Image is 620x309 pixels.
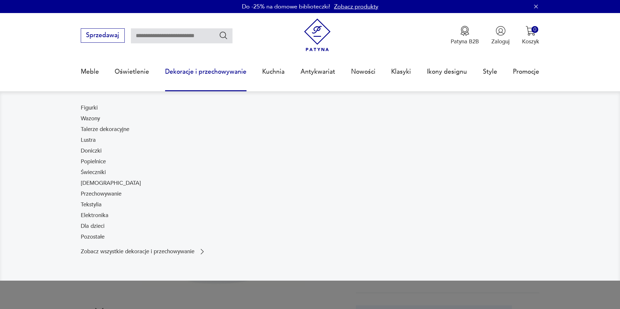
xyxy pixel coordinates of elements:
a: Tekstylia [81,201,102,209]
a: Pozostałe [81,233,105,241]
a: Nowości [351,57,375,87]
a: Świeczniki [81,169,106,176]
a: Dla dzieci [81,222,105,230]
button: Patyna B2B [451,26,479,45]
a: Klasyki [391,57,411,87]
button: Sprzedawaj [81,28,125,43]
a: [DEMOGRAPHIC_DATA] [81,179,141,187]
a: Zobacz wszystkie dekoracje i przechowywanie [81,248,206,256]
img: Ikonka użytkownika [496,26,506,36]
a: Elektronika [81,212,108,219]
a: Kuchnia [262,57,285,87]
p: Do -25% na domowe biblioteczki! [242,3,330,11]
a: Style [483,57,497,87]
a: Ikona medaluPatyna B2B [451,26,479,45]
a: Doniczki [81,147,102,155]
p: Zobacz wszystkie dekoracje i przechowywanie [81,249,194,254]
img: Ikona koszyka [526,26,536,36]
p: Zaloguj [491,38,510,45]
img: Patyna - sklep z meblami i dekoracjami vintage [301,19,334,51]
img: cfa44e985ea346226f89ee8969f25989.jpg [314,104,539,256]
a: Sprzedawaj [81,33,125,38]
a: Popielnice [81,158,106,166]
a: Ikony designu [427,57,467,87]
a: Antykwariat [301,57,335,87]
a: Meble [81,57,99,87]
p: Koszyk [522,38,539,45]
a: Oświetlenie [115,57,149,87]
div: 0 [531,26,538,33]
a: Lustra [81,136,96,144]
a: Wazony [81,115,100,123]
p: Patyna B2B [451,38,479,45]
a: Przechowywanie [81,190,121,198]
a: Zobacz produkty [334,3,378,11]
a: Promocje [513,57,539,87]
button: 0Koszyk [522,26,539,45]
button: Zaloguj [491,26,510,45]
a: Figurki [81,104,98,112]
img: Ikona medalu [460,26,470,36]
a: Dekoracje i przechowywanie [165,57,247,87]
button: Szukaj [219,31,228,40]
a: Talerze dekoracyjne [81,125,129,133]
